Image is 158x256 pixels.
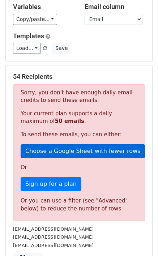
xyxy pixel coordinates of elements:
a: Sign up for a plan [21,177,81,191]
small: [EMAIL_ADDRESS][DOMAIN_NAME] [13,243,94,248]
p: Your current plan supports a daily maximum of . [21,110,137,125]
small: [EMAIL_ADDRESS][DOMAIN_NAME] [13,234,94,240]
small: [EMAIL_ADDRESS][DOMAIN_NAME] [13,226,94,232]
a: Templates [13,32,44,40]
h5: 54 Recipients [13,73,145,81]
div: Or you can use a filter (see "Advanced" below) to reduce the number of rows [21,197,137,213]
p: To send these emails, you can either: [21,131,137,138]
button: Save [52,43,71,54]
p: Or [21,164,137,171]
p: Sorry, you don't have enough daily email credits to send these emails. [21,89,137,104]
strong: 50 emails [55,118,84,124]
a: Load... [13,43,41,54]
h5: Email column [85,3,145,11]
a: Choose a Google Sheet with fewer rows [21,144,145,158]
a: Copy/paste... [13,14,57,25]
h5: Variables [13,3,74,11]
iframe: Chat Widget [122,221,158,256]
